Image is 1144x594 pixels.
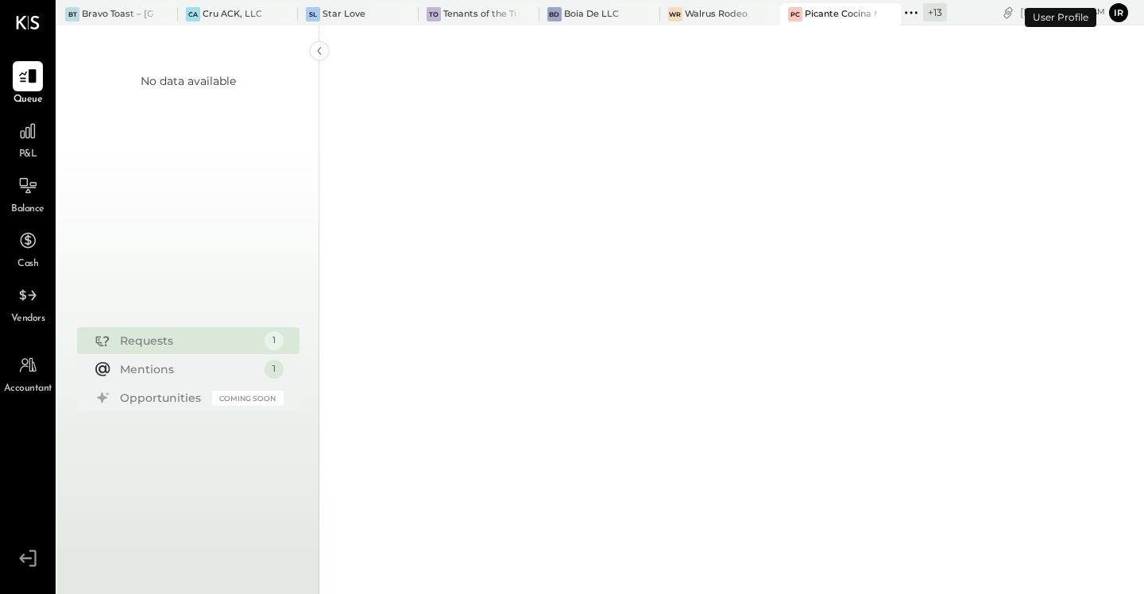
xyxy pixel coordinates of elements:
div: Boia De LLC [564,8,619,21]
div: + 13 [923,3,947,21]
div: [DATE] [1020,5,1105,20]
div: Mentions [120,361,257,377]
a: Queue [1,61,55,107]
span: Accountant [4,382,52,396]
div: Tenants of the Trees [443,8,516,21]
div: Star Love [323,8,365,21]
div: Cru ACK, LLC [203,8,262,21]
span: P&L [19,148,37,162]
div: Picante Cocina Mexicana Rest [805,8,877,21]
span: Vendors [11,312,45,326]
div: copy link [1000,4,1016,21]
div: 1 [265,331,284,350]
div: CA [186,7,200,21]
div: WR [668,7,682,21]
div: Bravo Toast – [GEOGRAPHIC_DATA] [82,8,154,21]
button: Ir [1109,3,1128,22]
a: Accountant [1,350,55,396]
a: P&L [1,116,55,162]
div: Requests [120,333,257,349]
div: To [427,7,441,21]
a: Balance [1,171,55,217]
div: PC [788,7,802,21]
span: Queue [14,93,43,107]
a: Cash [1,226,55,272]
span: Cash [17,257,38,272]
div: SL [306,7,320,21]
div: No data available [141,73,236,89]
div: BT [65,7,79,21]
div: User Profile [1025,8,1096,27]
a: Vendors [1,280,55,326]
span: 9 : 52 [1057,5,1089,20]
div: Coming Soon [212,391,284,406]
span: am [1092,6,1105,17]
div: Walrus Rodeo [685,8,748,21]
div: BD [547,7,562,21]
div: Opportunities [120,390,204,406]
div: 1 [265,360,284,379]
span: Balance [11,202,44,217]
